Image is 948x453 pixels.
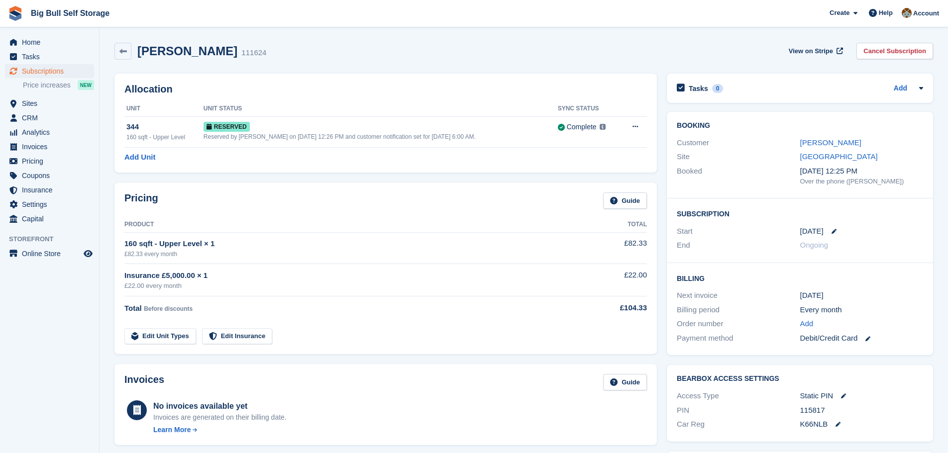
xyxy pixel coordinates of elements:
a: Learn More [153,425,287,435]
a: menu [5,154,94,168]
div: Learn More [153,425,191,435]
a: [GEOGRAPHIC_DATA] [800,152,878,161]
span: Ongoing [800,241,829,249]
a: Guide [603,374,647,390]
a: menu [5,50,94,64]
div: Billing period [677,304,800,316]
a: menu [5,169,94,182]
h2: Pricing [124,192,158,209]
div: 160 sqft - Upper Level × 1 [124,238,566,250]
div: PIN [677,405,800,416]
h2: Subscription [677,208,923,218]
span: Create [830,8,849,18]
a: Add [894,83,907,94]
h2: Invoices [124,374,164,390]
div: [DATE] 12:25 PM [800,166,923,177]
span: Online Store [22,247,82,261]
span: Help [879,8,893,18]
a: menu [5,183,94,197]
div: Complete [567,122,597,132]
div: Every month [800,304,923,316]
a: menu [5,197,94,211]
span: Reserved [204,122,250,132]
div: Payment method [677,333,800,344]
div: 111624 [241,47,266,59]
div: [DATE] [800,290,923,301]
a: menu [5,96,94,110]
a: View on Stripe [785,43,845,59]
h2: Tasks [689,84,708,93]
div: 344 [126,121,204,133]
h2: Billing [677,273,923,283]
th: Unit [124,101,204,117]
div: Booked [677,166,800,186]
span: Capital [22,212,82,226]
div: Static PIN [800,390,923,402]
div: £104.33 [566,302,647,314]
div: Next invoice [677,290,800,301]
span: Insurance [22,183,82,197]
h2: Booking [677,122,923,130]
div: 115817 [800,405,923,416]
th: Sync Status [558,101,620,117]
div: Start [677,226,800,237]
h2: Allocation [124,84,647,95]
span: Tasks [22,50,82,64]
a: menu [5,247,94,261]
td: £82.33 [566,232,647,264]
a: [PERSON_NAME] [800,138,861,147]
img: icon-info-grey-7440780725fd019a000dd9b08b2336e03edf1995a4989e88bcd33f0948082b44.svg [600,124,606,130]
a: Add Unit [124,152,155,163]
div: Invoices are generated on their billing date. [153,412,287,423]
span: Coupons [22,169,82,182]
span: Account [913,8,939,18]
span: Subscriptions [22,64,82,78]
a: Big Bull Self Storage [27,5,113,21]
span: Settings [22,197,82,211]
div: £22.00 every month [124,281,566,291]
a: Cancel Subscription [856,43,933,59]
span: Storefront [9,234,99,244]
h2: [PERSON_NAME] [137,44,237,58]
div: Over the phone ([PERSON_NAME]) [800,177,923,186]
div: No invoices available yet [153,400,287,412]
a: menu [5,140,94,154]
div: Order number [677,318,800,330]
div: 160 sqft - Upper Level [126,133,204,142]
span: Pricing [22,154,82,168]
span: Price increases [23,81,71,90]
div: End [677,240,800,251]
div: Customer [677,137,800,149]
div: £82.33 every month [124,250,566,259]
td: £22.00 [566,264,647,296]
span: Analytics [22,125,82,139]
th: Unit Status [204,101,558,117]
span: Total [124,304,142,312]
div: NEW [78,80,94,90]
th: Total [566,217,647,233]
a: Edit Insurance [202,328,273,345]
a: Edit Unit Types [124,328,196,345]
img: stora-icon-8386f47178a22dfd0bd8f6a31ec36ba5ce8667c1dd55bd0f319d3a0aa187defe.svg [8,6,23,21]
div: Debit/Credit Card [800,333,923,344]
div: 0 [712,84,724,93]
span: Before discounts [144,305,193,312]
a: menu [5,111,94,125]
a: Price increases NEW [23,80,94,91]
a: menu [5,125,94,139]
div: K66NLB [800,419,923,430]
span: Invoices [22,140,82,154]
div: Car Reg [677,419,800,430]
th: Product [124,217,566,233]
span: View on Stripe [789,46,833,56]
div: Access Type [677,390,800,402]
span: Home [22,35,82,49]
img: Mike Llewellen Palmer [902,8,912,18]
a: Guide [603,192,647,209]
span: Sites [22,96,82,110]
a: Preview store [82,248,94,260]
a: Add [800,318,814,330]
h2: BearBox Access Settings [677,375,923,383]
div: Site [677,151,800,163]
a: menu [5,212,94,226]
